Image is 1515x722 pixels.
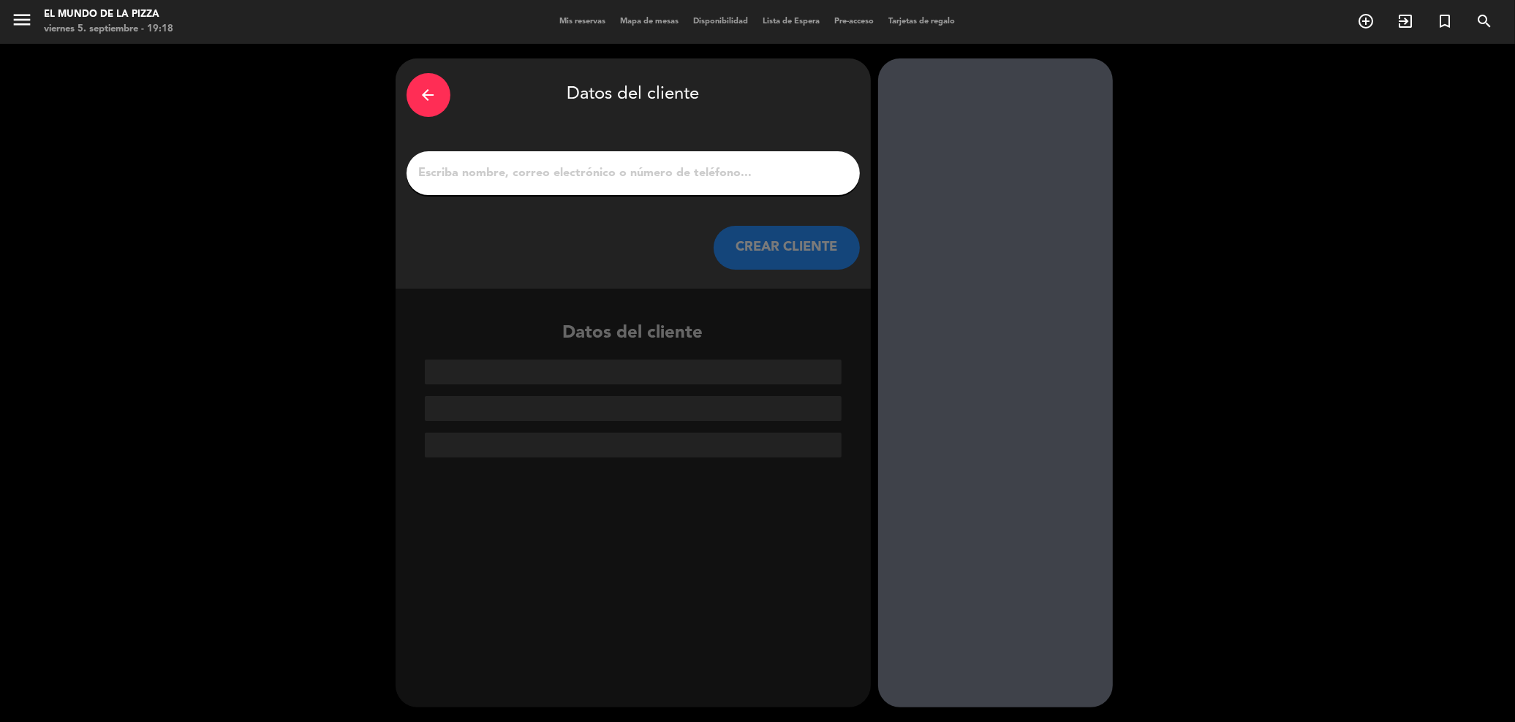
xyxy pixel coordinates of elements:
[1476,12,1493,30] i: search
[687,18,756,26] span: Disponibilidad
[828,18,882,26] span: Pre-acceso
[11,9,33,36] button: menu
[11,9,33,31] i: menu
[420,86,437,104] i: arrow_back
[1397,12,1414,30] i: exit_to_app
[882,18,963,26] span: Tarjetas de regalo
[1436,12,1454,30] i: turned_in_not
[1357,12,1375,30] i: add_circle_outline
[396,319,871,457] div: Datos del cliente
[44,7,173,22] div: El Mundo de la Pizza
[714,226,860,270] button: CREAR CLIENTE
[44,22,173,37] div: viernes 5. septiembre - 19:18
[553,18,613,26] span: Mis reservas
[407,69,860,121] div: Datos del cliente
[418,163,849,183] input: Escriba nombre, correo electrónico o número de teléfono...
[756,18,828,26] span: Lista de Espera
[613,18,687,26] span: Mapa de mesas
